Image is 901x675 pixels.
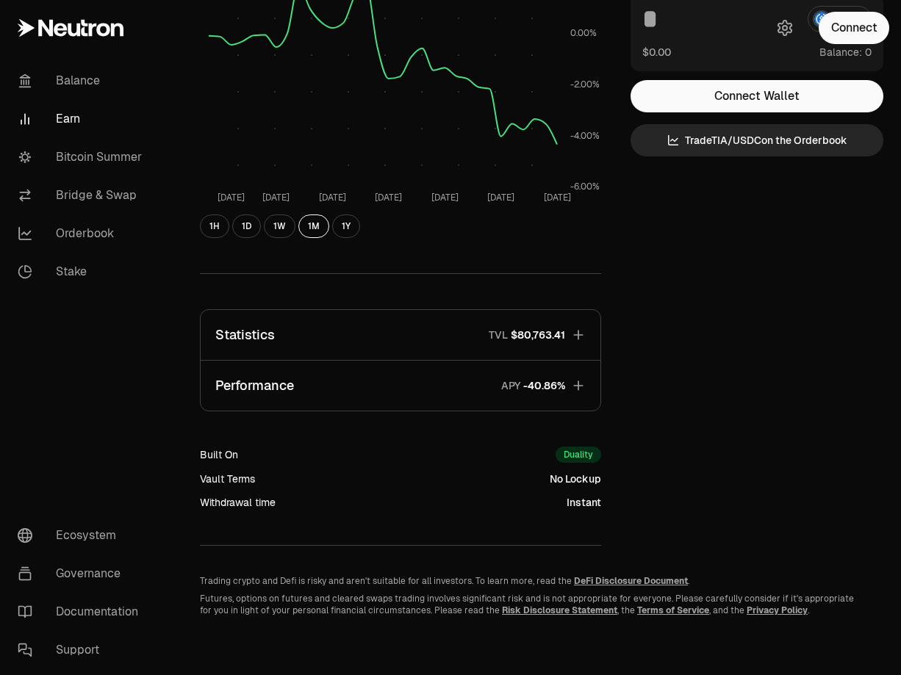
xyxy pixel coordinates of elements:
[747,604,808,616] a: Privacy Policy
[550,472,601,486] div: No Lockup
[487,192,514,203] tspan: [DATE]
[6,516,159,555] a: Ecosystem
[262,192,290,203] tspan: [DATE]
[502,604,617,616] a: Risk Disclosure Statement
[6,214,159,253] a: Orderbook
[570,79,600,90] tspan: -2.00%
[6,253,159,291] a: Stake
[556,447,601,463] div: Duality
[332,214,360,238] button: 1Y
[200,447,238,462] div: Built On
[201,361,600,411] button: PerformanceAPY
[6,176,159,214] a: Bridge & Swap
[570,27,597,39] tspan: 0.00%
[631,80,883,112] button: Connect Wallet
[570,181,600,192] tspan: -6.00%
[200,472,255,486] div: Vault Terms
[819,12,889,44] button: Connect
[298,214,329,238] button: 1M
[319,192,346,203] tspan: [DATE]
[570,130,600,142] tspan: -4.00%
[637,604,709,616] a: Terms of Service
[375,192,402,203] tspan: [DATE]
[215,375,294,396] p: Performance
[200,495,276,510] div: Withdrawal time
[6,62,159,100] a: Balance
[215,325,275,345] p: Statistics
[6,138,159,176] a: Bitcoin Summer
[201,310,600,360] button: StatisticsTVL$80,763.41
[6,593,159,631] a: Documentation
[511,328,565,342] span: $80,763.41
[631,124,883,156] a: TradeTIA/USDCon the Orderbook
[218,192,245,203] tspan: [DATE]
[232,214,261,238] button: 1D
[431,192,459,203] tspan: [DATE]
[544,192,571,203] tspan: [DATE]
[200,593,866,616] p: Futures, options on futures and cleared swaps trading involves significant risk and is not approp...
[6,100,159,138] a: Earn
[6,631,159,669] a: Support
[200,214,229,238] button: 1H
[200,575,866,587] p: Trading crypto and Defi is risky and aren't suitable for all investors. To learn more, read the .
[574,575,688,587] a: DeFi Disclosure Document
[6,555,159,593] a: Governance
[642,44,671,59] button: $0.00
[489,328,508,342] p: TVL
[567,495,601,510] div: Instant
[264,214,295,238] button: 1W
[501,378,520,394] p: APY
